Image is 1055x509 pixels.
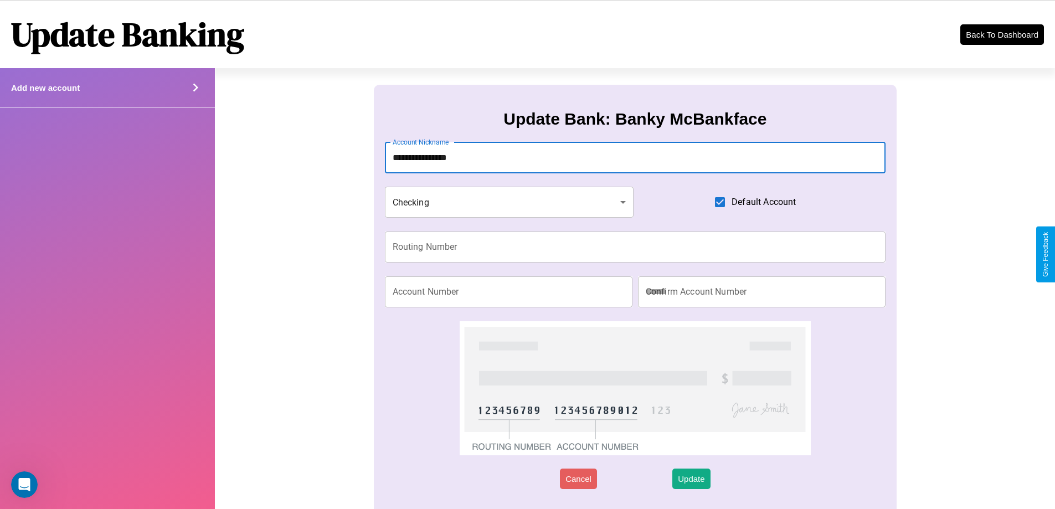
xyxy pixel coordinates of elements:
h1: Update Banking [11,12,244,57]
button: Update [672,469,710,489]
button: Back To Dashboard [960,24,1044,45]
div: Checking [385,187,634,218]
h3: Update Bank: Banky McBankface [503,110,766,128]
label: Account Nickname [393,137,449,147]
div: Give Feedback [1042,232,1049,277]
h4: Add new account [11,83,80,92]
button: Cancel [560,469,597,489]
img: check [460,321,810,455]
span: Default Account [732,196,796,209]
iframe: Intercom live chat [11,471,38,498]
